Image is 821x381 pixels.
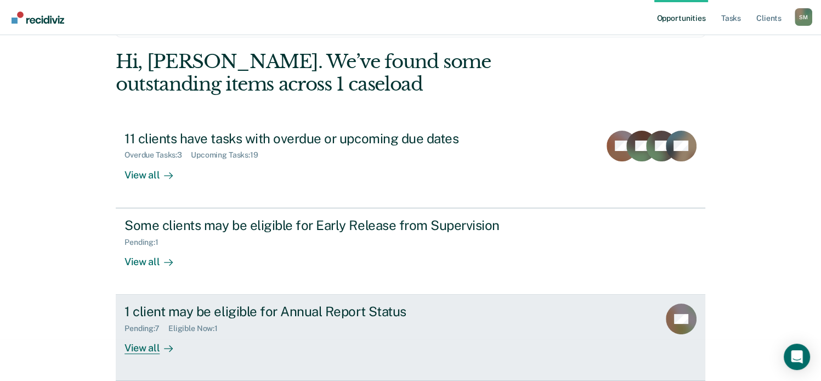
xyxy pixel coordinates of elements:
div: Some clients may be eligible for Early Release from Supervision [124,217,509,233]
div: View all [124,160,186,181]
div: Eligible Now : 1 [168,324,227,333]
div: Overdue Tasks : 3 [124,150,191,160]
div: Pending : 7 [124,324,168,333]
img: Recidiviz [12,12,64,24]
div: Pending : 1 [124,238,167,247]
a: 11 clients have tasks with overdue or upcoming due datesOverdue Tasks:3Upcoming Tasks:19View all [116,122,705,208]
div: Upcoming Tasks : 19 [191,150,267,160]
div: S M [795,8,812,26]
div: 1 client may be eligible for Annual Report Status [124,304,509,320]
div: 11 clients have tasks with overdue or upcoming due dates [124,131,509,147]
div: Hi, [PERSON_NAME]. We’ve found some outstanding items across 1 caseload [116,51,587,96]
a: 1 client may be eligible for Annual Report StatusPending:7Eligible Now:1View all [116,295,705,381]
div: View all [124,333,186,355]
a: Some clients may be eligible for Early Release from SupervisionPending:1View all [116,208,705,295]
div: Open Intercom Messenger [784,344,810,370]
button: Profile dropdown button [795,8,812,26]
div: View all [124,246,186,268]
